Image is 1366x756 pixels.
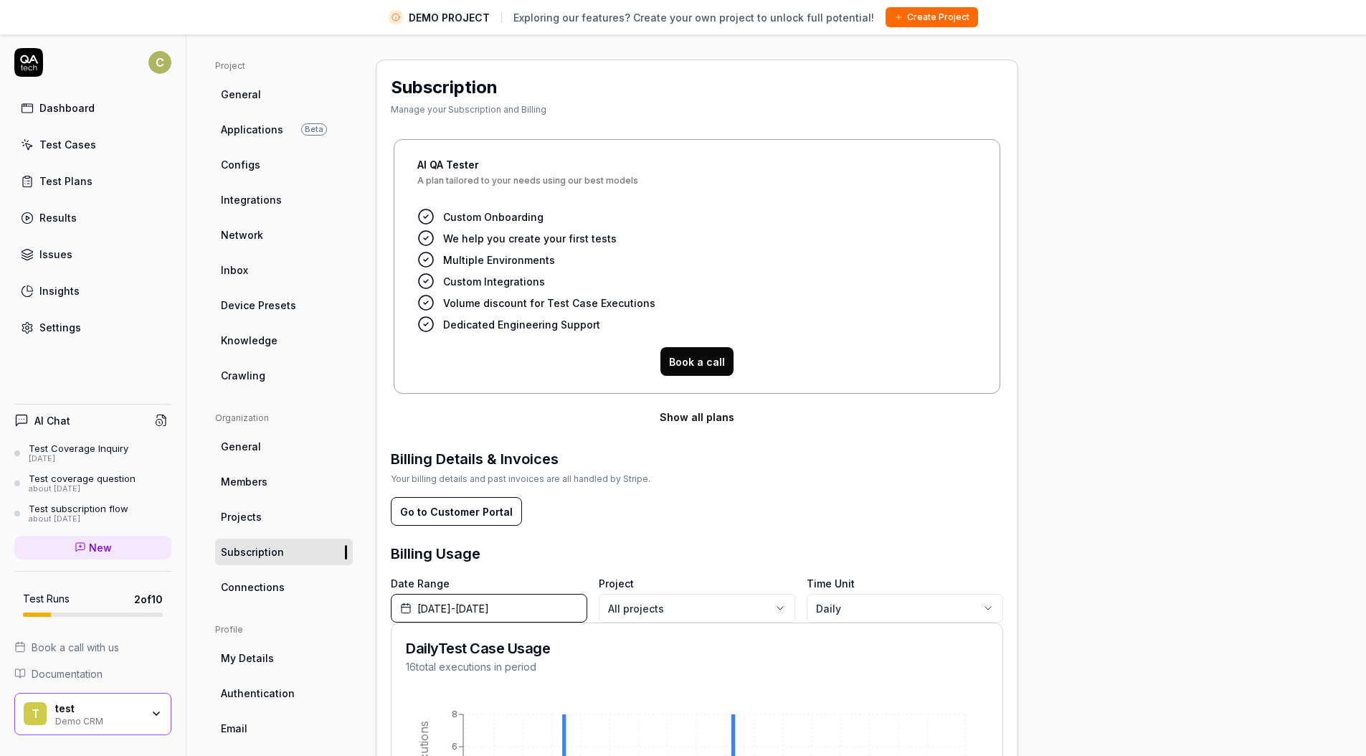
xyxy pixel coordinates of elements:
[417,601,489,616] span: [DATE] - [DATE]
[215,116,353,143] a: ApplicationsBeta
[221,87,261,102] span: General
[221,544,284,559] span: Subscription
[39,210,77,225] div: Results
[29,484,136,494] div: about [DATE]
[32,666,103,681] span: Documentation
[391,576,587,591] label: Date Range
[807,576,1003,591] label: Time Unit
[452,709,457,719] tspan: 8
[452,741,457,752] tspan: 6
[417,176,977,197] span: A plan tailored to your needs using our best models
[391,473,650,486] div: Your billing details and past invoices are all handled by Stripe.
[14,94,171,122] a: Dashboard
[89,540,112,555] span: New
[443,209,544,225] span: Custom Onboarding
[391,402,1003,431] button: Show all plans
[221,263,248,278] span: Inbox
[14,536,171,559] a: New
[221,333,278,348] span: Knowledge
[32,640,119,655] span: Book a call with us
[55,702,141,715] div: test
[215,412,353,425] div: Organization
[29,454,128,464] div: [DATE]
[14,240,171,268] a: Issues
[14,131,171,159] a: Test Cases
[221,298,296,313] span: Device Presets
[215,327,353,354] a: Knowledge
[215,362,353,389] a: Crawling
[14,167,171,195] a: Test Plans
[215,433,353,460] a: General
[215,468,353,495] a: Members
[14,443,171,464] a: Test Coverage Inquiry[DATE]
[23,592,70,605] h5: Test Runs
[24,702,47,725] span: t
[215,81,353,108] a: General
[443,317,600,332] span: Dedicated Engineering Support
[134,592,163,607] span: 2 of 10
[660,347,734,376] button: Book a call
[29,514,128,524] div: about [DATE]
[221,651,274,666] span: My Details
[443,274,545,289] span: Custom Integrations
[14,640,171,655] a: Book a call with us
[215,151,353,178] a: Configs
[417,157,977,172] h4: AI QA Tester
[29,443,128,454] div: Test Coverage Inquiry
[391,75,498,100] h2: Subscription
[55,714,141,726] div: Demo CRM
[215,715,353,742] a: Email
[14,693,171,736] button: ttestDemo CRM
[406,659,550,674] p: 16 total executions in period
[215,60,353,72] div: Project
[221,192,282,207] span: Integrations
[660,354,734,369] a: Book a call
[39,137,96,152] div: Test Cases
[599,576,795,591] label: Project
[14,277,171,305] a: Insights
[443,252,555,268] span: Multiple Environments
[148,48,171,77] button: C
[221,580,285,595] span: Connections
[215,257,353,283] a: Inbox
[39,100,95,115] div: Dashboard
[221,439,261,454] span: General
[391,497,522,526] button: Go to Customer Portal
[391,594,587,623] button: [DATE]-[DATE]
[886,7,978,27] button: Create Project
[221,227,263,242] span: Network
[215,186,353,213] a: Integrations
[221,686,295,701] span: Authentication
[39,320,81,335] div: Settings
[221,509,262,524] span: Projects
[39,247,72,262] div: Issues
[406,638,550,659] h2: Daily Test Case Usage
[39,283,80,298] div: Insights
[215,623,353,636] div: Profile
[14,666,171,681] a: Documentation
[215,292,353,318] a: Device Presets
[391,543,480,564] h3: Billing Usage
[221,368,265,383] span: Crawling
[34,413,70,428] h4: AI Chat
[215,680,353,707] a: Authentication
[221,122,283,137] span: Applications
[29,473,136,484] div: Test coverage question
[148,51,171,74] span: C
[29,503,128,514] div: Test subscription flow
[14,313,171,341] a: Settings
[443,231,617,246] span: We help you create your first tests
[215,222,353,248] a: Network
[301,123,327,136] span: Beta
[215,645,353,671] a: My Details
[221,157,260,172] span: Configs
[14,473,171,494] a: Test coverage questionabout [DATE]
[443,296,655,311] span: Volume discount for Test Case Executions
[215,574,353,600] a: Connections
[391,448,650,470] h3: Billing Details & Invoices
[391,103,546,116] div: Manage your Subscription and Billing
[14,503,171,524] a: Test subscription flowabout [DATE]
[221,721,247,736] span: Email
[409,10,490,25] span: DEMO PROJECT
[39,174,93,189] div: Test Plans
